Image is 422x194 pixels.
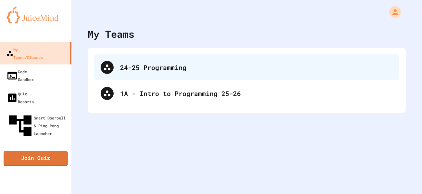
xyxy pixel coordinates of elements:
div: 24-25 Programming [120,62,393,72]
div: My Teams [88,27,134,41]
div: My Teams/Classes [6,46,43,61]
img: logo-orange.svg [6,7,65,23]
div: 1A - Intro to Programming 25-26 [120,89,393,98]
div: 1A - Intro to Programming 25-26 [94,80,399,106]
div: My Account [382,5,403,20]
div: Quiz Reports [6,90,34,105]
div: Smart Doorbell & Ping Pong Launcher [6,112,69,139]
div: 24-25 Programming [94,54,399,80]
a: Join Quiz [4,151,68,166]
div: Code Sandbox [6,68,34,83]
